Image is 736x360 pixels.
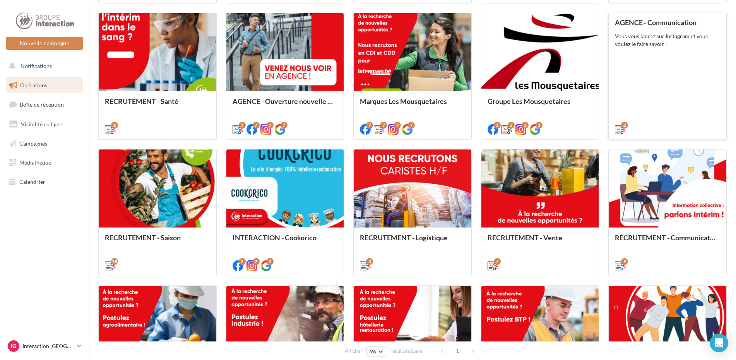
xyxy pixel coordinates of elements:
span: 96 [370,348,377,355]
a: Campagnes [5,136,84,152]
div: 3 [508,122,515,129]
span: Boîte de réception [20,101,64,108]
div: Open Intercom Messenger [710,334,728,352]
div: 3 [522,122,529,129]
div: Marques Les Mousquetaires [360,97,465,113]
button: 96 [366,346,386,357]
div: RECRUTEMENT - Santé [105,97,210,113]
p: Interaction [GEOGRAPHIC_DATA] [22,342,74,350]
a: IG Interaction [GEOGRAPHIC_DATA] [6,339,83,353]
div: 7 [267,122,274,129]
span: Médiathèque [19,159,51,166]
div: 2 [267,258,274,265]
div: 2 [253,258,260,265]
button: Notifications [5,58,81,74]
span: résultats/page [390,347,423,355]
div: RECRUTEMENT - Communication externe [615,234,720,249]
a: Visibilité en ligne [5,116,84,132]
div: 7 [494,258,501,265]
span: Calendrier [19,178,45,185]
div: INTERACTION - Cookorico [233,234,338,249]
span: 1 [451,345,464,357]
a: Médiathèque [5,155,84,171]
div: 9 [621,258,628,265]
div: 2 [239,258,246,265]
span: Afficher [345,347,362,355]
div: 3 [536,122,543,129]
div: RECRUTEMENT - Logistique [360,234,465,249]
div: 6 [111,122,118,129]
div: AGENCE - Ouverture nouvelle agence [233,97,338,113]
div: 7 [366,122,373,129]
div: 3 [494,122,501,129]
div: 7 [394,122,401,129]
div: 3 [366,258,373,265]
div: AGENCE - Communication [615,19,720,26]
span: Notifications [21,63,52,69]
span: Visibilité en ligne [21,121,62,127]
a: Opérations [5,77,84,93]
div: 18 [111,258,118,265]
div: 7 [253,122,260,129]
button: Nouvelle campagne [6,37,83,50]
div: RECRUTEMENT - Saison [105,234,210,249]
div: Groupe Les Mousquetaires [488,97,593,113]
div: 2 [621,122,628,129]
div: 7 [239,122,246,129]
div: Vous vous lancez sur Instagram et vous voulez le faire savoir ! [615,32,720,48]
div: RECRUTEMENT - Vente [488,234,593,249]
div: 7 [281,122,288,129]
span: IG [11,342,16,350]
a: Boîte de réception [5,96,84,113]
span: Opérations [20,82,47,88]
div: 7 [408,122,415,129]
div: 7 [380,122,387,129]
span: Campagnes [19,140,47,146]
a: Calendrier [5,174,84,190]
